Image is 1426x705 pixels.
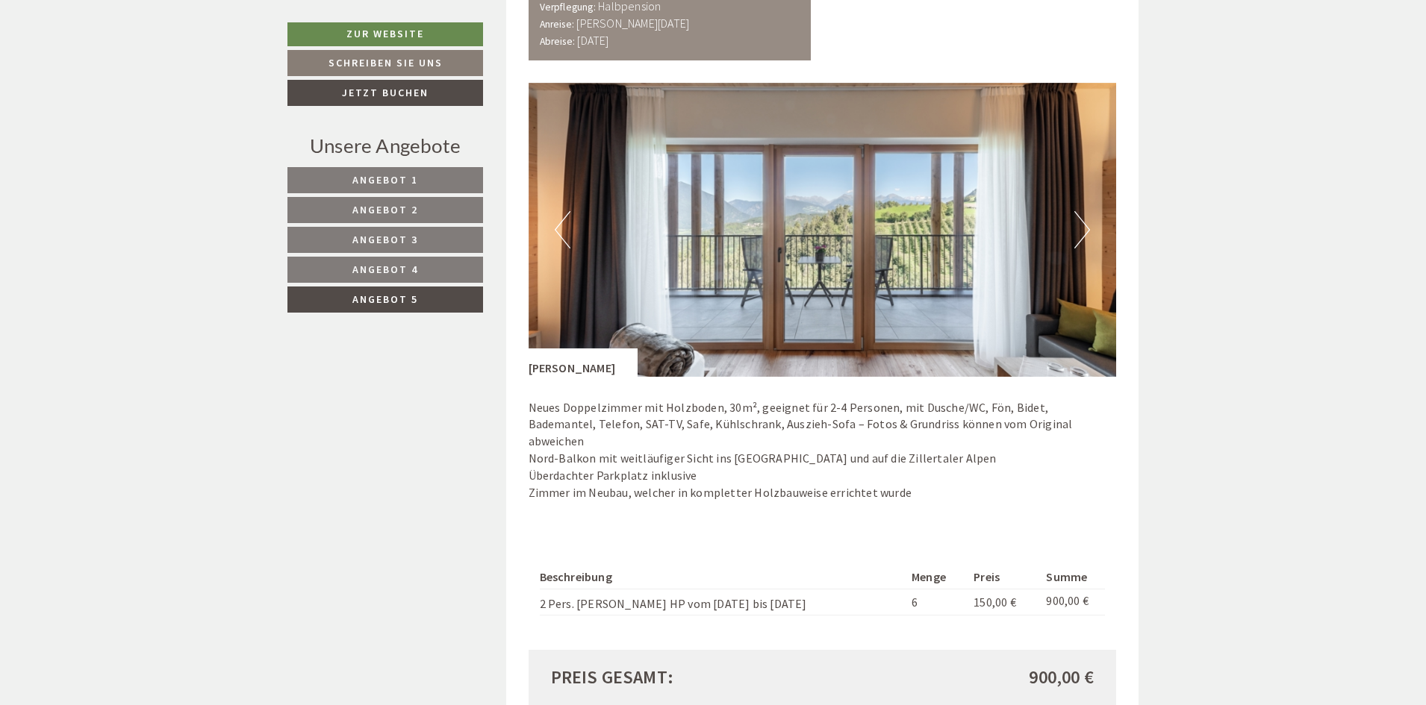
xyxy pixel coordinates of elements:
[352,263,418,276] span: Angebot 4
[576,16,689,31] b: [PERSON_NAME][DATE]
[1029,665,1094,690] span: 900,00 €
[906,565,968,589] th: Menge
[261,4,326,29] div: Montag
[1074,211,1090,248] button: Next
[352,173,418,187] span: Angebot 1
[287,22,483,46] a: Zur Website
[352,233,418,246] span: Angebot 3
[968,565,1040,589] th: Preis
[529,399,1117,501] p: Neues Doppelzimmer mit Holzboden, 30m², geeignet für 2-4 Personen, mit Dusche/WC, Fön, Bidet, Bad...
[529,348,638,377] div: [PERSON_NAME]
[540,565,906,589] th: Beschreibung
[974,595,1016,610] span: 150,00 €
[352,292,418,306] span: Angebot 5
[23,265,371,275] small: 10:49
[287,132,483,160] div: Unsere Angebote
[540,18,575,31] small: Anreise:
[540,1,596,13] small: Verpflegung:
[577,33,608,48] b: [DATE]
[906,589,968,615] td: 6
[287,50,483,76] a: Schreiben Sie uns
[540,35,576,48] small: Abreise:
[555,211,570,248] button: Previous
[1040,589,1105,615] td: 900,00 €
[1040,565,1105,589] th: Summe
[529,83,1117,377] img: image
[352,203,418,216] span: Angebot 2
[287,80,483,106] a: Jetzt buchen
[499,393,588,419] button: Senden
[540,589,906,615] td: 2 Pers. [PERSON_NAME] HP vom [DATE] bis [DATE]
[540,665,823,690] div: Preis gesamt:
